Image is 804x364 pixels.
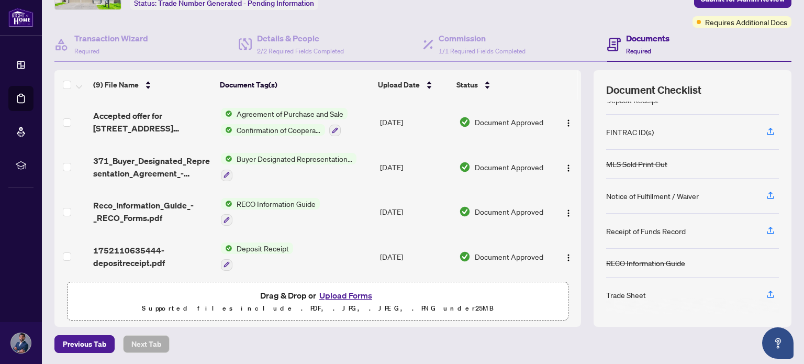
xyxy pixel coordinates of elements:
[374,70,452,100] th: Upload Date
[378,79,420,91] span: Upload Date
[376,190,455,235] td: [DATE]
[316,289,375,302] button: Upload Forms
[93,244,212,269] span: 1752110635444-depositreceipt.pdf
[93,109,212,135] span: Accepted offer for [STREET_ADDRESS][PERSON_NAME]pdf
[216,70,374,100] th: Document Tag(s)
[626,47,651,55] span: Required
[232,198,320,209] span: RECO Information Guide
[564,209,573,217] img: Logo
[232,108,348,119] span: Agreement of Purchase and Sale
[564,253,573,262] img: Logo
[626,32,669,45] h4: Documents
[93,79,139,91] span: (9) File Name
[606,83,701,97] span: Document Checklist
[475,161,543,173] span: Document Approved
[123,335,170,353] button: Next Tab
[459,161,471,173] img: Document Status
[705,16,787,28] span: Requires Additional Docs
[564,164,573,172] img: Logo
[74,47,99,55] span: Required
[221,198,232,209] img: Status Icon
[89,70,216,100] th: (9) File Name
[452,70,550,100] th: Status
[376,145,455,190] td: [DATE]
[376,234,455,279] td: [DATE]
[456,79,478,91] span: Status
[257,47,344,55] span: 2/2 Required Fields Completed
[560,159,577,175] button: Logo
[11,333,31,353] img: Profile Icon
[564,119,573,127] img: Logo
[459,251,471,262] img: Document Status
[475,116,543,128] span: Document Approved
[74,302,562,315] p: Supported files include .PDF, .JPG, .JPEG, .PNG under 25 MB
[68,282,568,321] span: Drag & Drop orUpload FormsSupported files include .PDF, .JPG, .JPEG, .PNG under25MB
[221,124,232,136] img: Status Icon
[459,116,471,128] img: Document Status
[376,100,455,145] td: [DATE]
[257,32,344,45] h4: Details & People
[54,335,115,353] button: Previous Tab
[93,199,212,224] span: Reco_Information_Guide_-_RECO_Forms.pdf
[221,198,320,226] button: Status IconRECO Information Guide
[606,289,646,301] div: Trade Sheet
[606,126,654,138] div: FINTRAC ID(s)
[475,206,543,217] span: Document Approved
[232,124,325,136] span: Confirmation of Cooperation
[221,242,232,254] img: Status Icon
[232,153,356,164] span: Buyer Designated Representation Agreement
[560,203,577,220] button: Logo
[221,108,348,136] button: Status IconAgreement of Purchase and SaleStatus IconConfirmation of Cooperation
[439,47,526,55] span: 1/1 Required Fields Completed
[475,251,543,262] span: Document Approved
[606,158,667,170] div: MLS Sold Print Out
[560,114,577,130] button: Logo
[560,248,577,265] button: Logo
[439,32,526,45] h4: Commission
[221,153,356,181] button: Status IconBuyer Designated Representation Agreement
[762,327,794,359] button: Open asap
[606,225,686,237] div: Receipt of Funds Record
[74,32,148,45] h4: Transaction Wizard
[260,289,375,302] span: Drag & Drop or
[221,108,232,119] img: Status Icon
[221,153,232,164] img: Status Icon
[459,206,471,217] img: Document Status
[232,242,293,254] span: Deposit Receipt
[93,155,212,180] span: 371_Buyer_Designated_Representation_Agreement_-_OREA.pdf
[606,257,685,269] div: RECO Information Guide
[606,190,699,202] div: Notice of Fulfillment / Waiver
[221,242,293,271] button: Status IconDeposit Receipt
[63,336,106,352] span: Previous Tab
[8,8,33,27] img: logo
